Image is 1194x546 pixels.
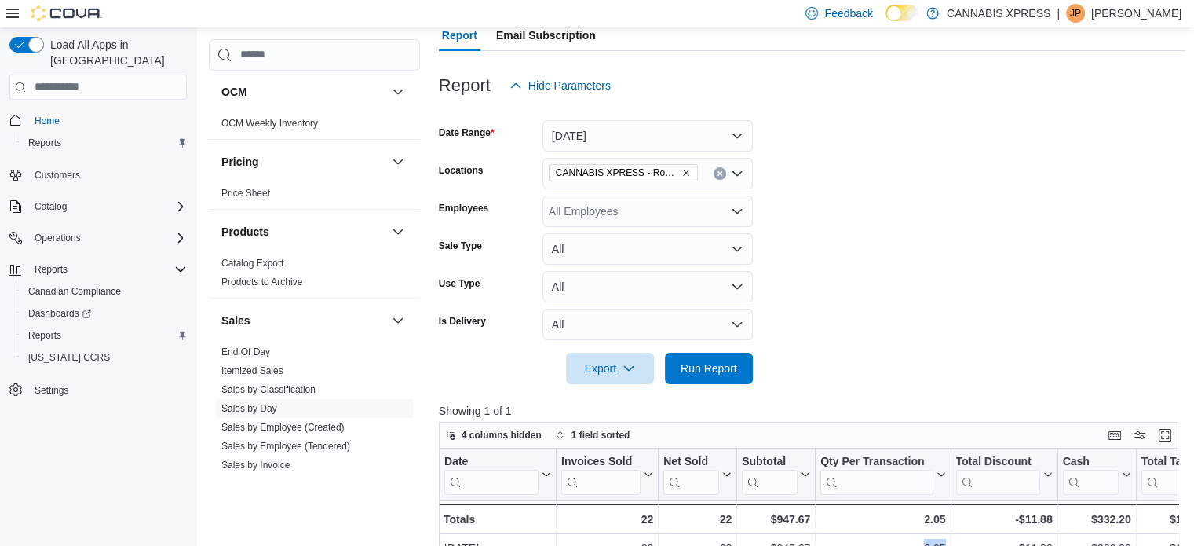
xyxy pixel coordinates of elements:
a: Price Sheet [221,188,270,199]
button: OCM [389,82,407,101]
button: [US_STATE] CCRS [16,346,193,368]
button: Hide Parameters [503,70,617,101]
span: Catalog [35,200,67,213]
span: Price Sheet [221,187,270,200]
span: Home [35,115,60,127]
button: 1 field sorted [550,426,637,445]
a: Sales by Employee (Tendered) [221,441,350,452]
button: Enter fullscreen [1156,426,1174,445]
a: Customers [28,166,86,185]
span: Reports [22,326,187,345]
span: Settings [35,384,68,397]
a: Itemized Sales [221,365,283,376]
a: Sales by Invoice [221,460,290,471]
label: Date Range [439,126,495,139]
div: $947.67 [742,510,810,529]
span: OCM Weekly Inventory [221,117,318,130]
span: Hide Parameters [528,78,611,93]
span: Sales by Classification [221,383,316,396]
button: Products [389,222,407,241]
span: Canadian Compliance [28,285,121,298]
label: Sale Type [439,240,482,252]
div: 22 [561,510,653,529]
div: -$11.88 [955,510,1052,529]
label: Locations [439,164,484,177]
span: JP [1070,4,1081,23]
span: CANNABIS XPRESS - Rogersville - (Rue Principale) [549,164,698,181]
div: Totals [444,510,551,529]
span: Sales by Employee (Created) [221,421,345,434]
button: Pricing [389,152,407,171]
div: Pricing [209,184,420,209]
div: Total Discount [955,454,1039,469]
button: Clear input [714,167,726,180]
span: Reports [35,263,68,276]
a: Canadian Compliance [22,282,127,301]
button: Open list of options [731,205,743,218]
button: All [542,309,753,340]
div: Cash [1062,454,1118,469]
span: 4 columns hidden [462,429,542,442]
a: Sales by Day [221,403,277,414]
span: Reports [22,134,187,152]
span: Catalog Export [221,257,283,269]
div: Cash [1062,454,1118,494]
span: Sales by Invoice & Product [221,478,334,490]
p: CANNABIS XPRESS [947,4,1050,23]
button: Sales [221,313,385,328]
div: Subtotal [742,454,798,494]
h3: Pricing [221,154,258,170]
button: Customers [3,163,193,186]
button: 4 columns hidden [440,426,548,445]
span: Settings [28,379,187,399]
button: Reports [28,260,74,279]
button: Reports [16,324,193,346]
span: Email Subscription [496,20,596,51]
span: Home [28,111,187,130]
nav: Complex example [9,103,187,442]
button: Open list of options [731,167,743,180]
span: End Of Day [221,346,270,358]
span: Report [442,20,477,51]
a: Sales by Invoice & Product [221,478,334,489]
div: Products [209,254,420,298]
span: Reports [28,260,187,279]
span: CANNABIS XPRESS - Rogersville - (Rue Principale) [556,165,678,181]
span: Operations [28,229,187,247]
div: Invoices Sold [561,454,641,469]
button: Remove CANNABIS XPRESS - Rogersville - (Rue Principale) from selection in this group [681,168,691,178]
span: Sales by Invoice [221,459,290,471]
div: Total Discount [955,454,1039,494]
a: Products to Archive [221,277,302,288]
button: Pricing [221,154,385,170]
button: All [542,233,753,265]
div: Date [444,454,539,494]
a: Dashboards [22,304,97,323]
a: Catalog Export [221,258,283,269]
a: End Of Day [221,346,270,357]
span: Customers [35,169,80,181]
div: Qty Per Transaction [820,454,933,469]
button: Export [566,353,654,384]
div: Qty Per Transaction [820,454,933,494]
span: Export [575,353,644,384]
button: Date [444,454,551,494]
span: Customers [28,165,187,185]
button: OCM [221,84,385,100]
span: Dashboards [28,307,91,320]
button: Reports [16,132,193,154]
span: [US_STATE] CCRS [28,351,110,364]
div: Date [444,454,539,469]
span: Operations [35,232,81,244]
input: Dark Mode [885,5,918,21]
h3: OCM [221,84,247,100]
span: Catalog [28,197,187,216]
span: Reports [28,137,61,149]
a: Sales by Employee (Created) [221,422,345,433]
span: Load All Apps in [GEOGRAPHIC_DATA] [44,37,187,68]
a: Home [28,112,66,130]
div: Invoices Sold [561,454,641,494]
button: Home [3,109,193,132]
div: Net Sold [663,454,719,469]
button: [DATE] [542,120,753,152]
